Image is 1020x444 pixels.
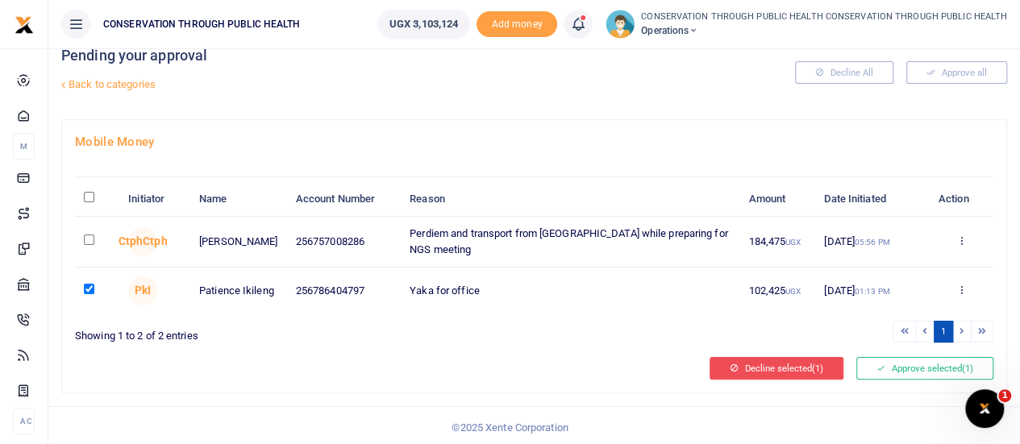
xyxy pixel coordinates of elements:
[710,357,843,380] button: Decline selected(1)
[739,217,815,267] td: 184,475
[287,217,401,267] td: 256757008286
[641,10,1007,24] small: CONSERVATION THROUGH PUBLIC HEALTH CONSERVATION THROUGH PUBLIC HEALTH
[785,238,801,247] small: UGX
[739,182,815,217] th: Amount: activate to sort column ascending
[377,10,470,39] a: UGX 3,103,124
[15,15,34,35] img: logo-small
[190,182,287,217] th: Name: activate to sort column ascending
[998,389,1011,402] span: 1
[815,268,929,314] td: [DATE]
[13,133,35,160] li: M
[57,71,688,98] a: Back to categories
[190,217,287,267] td: [PERSON_NAME]
[75,319,528,344] div: Showing 1 to 2 of 2 entries
[785,287,801,296] small: UGX
[61,47,688,64] h4: Pending your approval
[606,10,635,39] img: profile-user
[287,182,401,217] th: Account Number: activate to sort column ascending
[641,23,1007,38] span: Operations
[128,227,157,256] span: Conservation through public health Conservation through public health
[190,268,287,314] td: Patience Ikileng
[929,182,993,217] th: Action: activate to sort column ascending
[287,268,401,314] td: 256786404797
[75,133,993,151] h4: Mobile Money
[477,17,557,29] a: Add money
[477,11,557,38] li: Toup your wallet
[13,408,35,434] li: Ac
[855,287,890,296] small: 01:13 PM
[119,182,190,217] th: Initiator: activate to sort column ascending
[739,268,815,314] td: 102,425
[934,321,953,342] a: 1
[812,363,823,374] span: (1)
[128,276,157,305] span: Patience kannah Ikileng
[97,17,306,31] span: CONSERVATION THROUGH PUBLIC HEALTH
[962,363,973,374] span: (1)
[75,182,119,217] th: : activate to sort column descending
[856,357,993,380] button: Approve selected(1)
[401,268,739,314] td: Yaka for office
[815,217,929,267] td: [DATE]
[389,16,458,32] span: UGX 3,103,124
[15,18,34,30] a: logo-small logo-large logo-large
[606,10,1007,39] a: profile-user CONSERVATION THROUGH PUBLIC HEALTH CONSERVATION THROUGH PUBLIC HEALTH Operations
[965,389,1004,428] iframe: Intercom live chat
[855,238,890,247] small: 05:56 PM
[371,10,477,39] li: Wallet ballance
[401,217,739,267] td: Perdiem and transport from [GEOGRAPHIC_DATA] while preparing for NGS meeting
[815,182,929,217] th: Date Initiated: activate to sort column ascending
[401,182,739,217] th: Reason: activate to sort column ascending
[477,11,557,38] span: Add money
